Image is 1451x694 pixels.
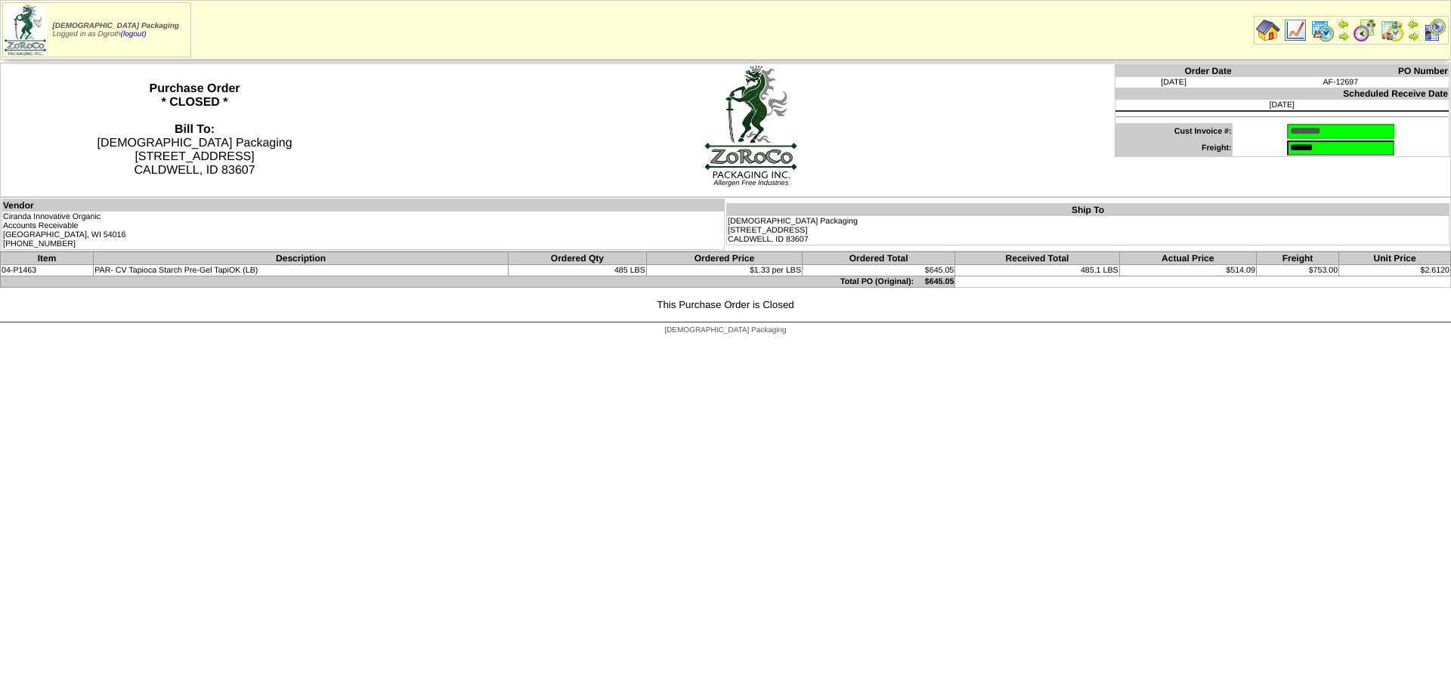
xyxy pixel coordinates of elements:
td: $1.33 per LBS [646,265,802,276]
img: arrowleft.gif [1407,18,1419,30]
img: arrowright.gif [1338,30,1350,42]
td: $753.00 [1256,265,1338,276]
th: Ordered Qty [508,252,646,265]
th: Scheduled Receive Date [1115,88,1449,100]
td: [DATE] [1115,100,1449,110]
td: Ciranda Innovative Organic Accounts Receivable [GEOGRAPHIC_DATA], WI 54016 [PHONE_NUMBER] [2,211,725,250]
th: Unit Price [1339,252,1451,265]
img: arrowright.gif [1407,30,1419,42]
td: Cust Invoice #: [1115,123,1232,140]
img: home.gif [1256,18,1280,42]
th: PO Number [1233,65,1449,78]
td: 04-P1463 [1,265,94,276]
td: PAR- CV Tapioca Starch Pre-Gel TapiOK (LB) [94,265,509,276]
th: Purchase Order * CLOSED * [1,63,389,197]
th: Freight [1256,252,1338,265]
img: calendarprod.gif [1310,18,1335,42]
td: Total PO (Original): $645.05 [1,276,955,288]
th: Ship To [727,204,1449,217]
th: Ordered Total [803,252,955,265]
span: Allergen Free Industries [713,179,788,187]
td: [DEMOGRAPHIC_DATA] Packaging [STREET_ADDRESS] CALDWELL, ID 83607 [727,216,1449,245]
a: (logout) [121,30,147,39]
img: calendarinout.gif [1380,18,1404,42]
td: AF-12697 [1233,77,1449,88]
th: Item [1,252,94,265]
span: [DEMOGRAPHIC_DATA] Packaging [53,22,179,30]
td: 485.1 LBS [955,265,1119,276]
img: arrowleft.gif [1338,18,1350,30]
img: calendarblend.gif [1353,18,1377,42]
th: Vendor [2,199,725,212]
strong: Bill To: [175,123,215,136]
span: Logged in as Dgroth [53,22,179,39]
img: zoroco-logo-small.webp [5,5,46,55]
th: Received Total [955,252,1119,265]
th: Actual Price [1119,252,1256,265]
img: line_graph.gif [1283,18,1307,42]
td: Freight: [1115,140,1232,157]
td: $645.05 [803,265,955,276]
th: Order Date [1115,65,1232,78]
span: [DEMOGRAPHIC_DATA] Packaging [STREET_ADDRESS] CALDWELL, ID 83607 [97,123,292,177]
td: $514.09 [1119,265,1256,276]
th: Description [94,252,509,265]
td: [DATE] [1115,77,1232,88]
td: 485 LBS [508,265,646,276]
td: $2.6120 [1339,265,1451,276]
img: calendarcustomer.gif [1422,18,1446,42]
th: Ordered Price [646,252,802,265]
span: [DEMOGRAPHIC_DATA] Packaging [664,326,786,335]
img: logoBig.jpg [704,64,798,179]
